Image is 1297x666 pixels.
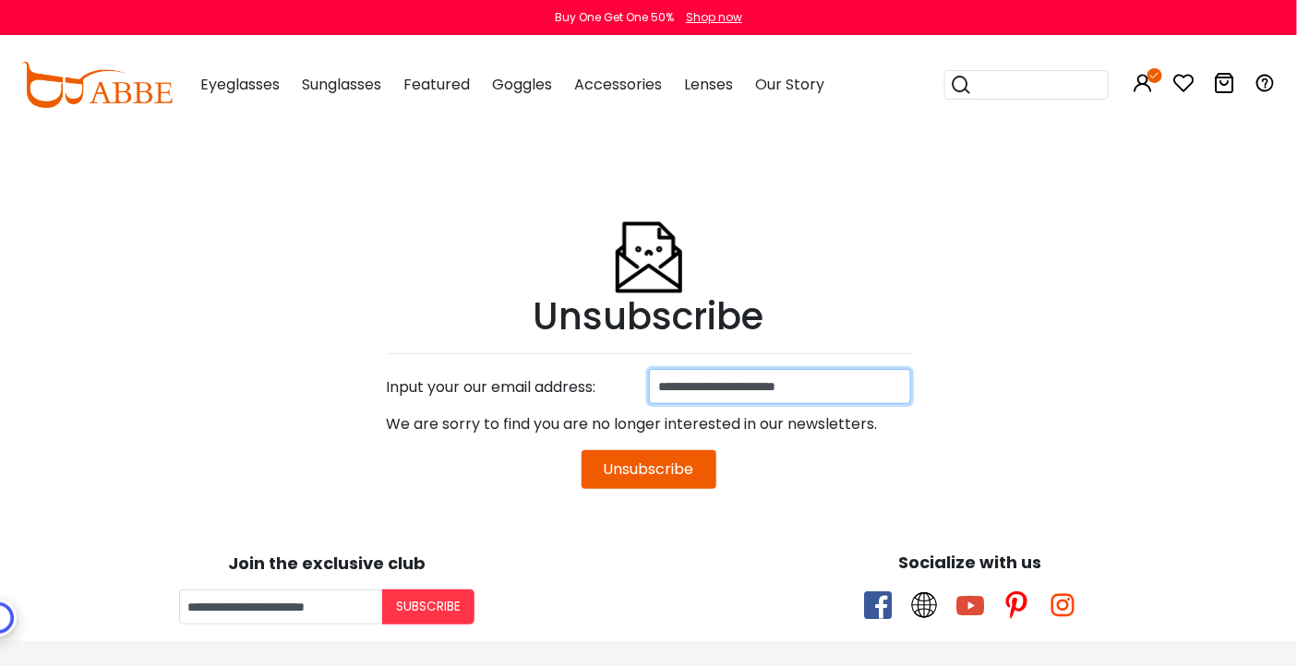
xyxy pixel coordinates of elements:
[686,9,742,26] div: Shop now
[179,589,382,624] input: Your email
[403,74,470,95] span: Featured
[574,74,662,95] span: Accessories
[14,547,640,576] div: Join the exclusive club
[612,176,686,294] img: Unsubscribe
[387,294,911,339] h1: Unsubscribe
[582,450,716,489] button: Unsubscribe
[302,74,381,95] span: Sunglasses
[555,9,674,26] div: Buy One Get One 50%
[910,591,938,619] span: twitter
[684,74,733,95] span: Lenses
[382,589,474,624] button: Subscribe
[1003,591,1030,619] span: pinterest
[21,62,173,108] img: abbeglasses.com
[200,74,280,95] span: Eyeglasses
[956,591,984,619] span: youtube
[864,591,892,619] span: facebook
[378,369,649,406] div: Input your our email address:
[755,74,824,95] span: Our Story
[492,74,552,95] span: Goggles
[677,9,742,25] a: Shop now
[387,406,911,443] div: We are sorry to find you are no longer interested in our newsletters.
[1049,591,1076,619] span: instagram
[658,550,1284,575] div: Socialize with us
